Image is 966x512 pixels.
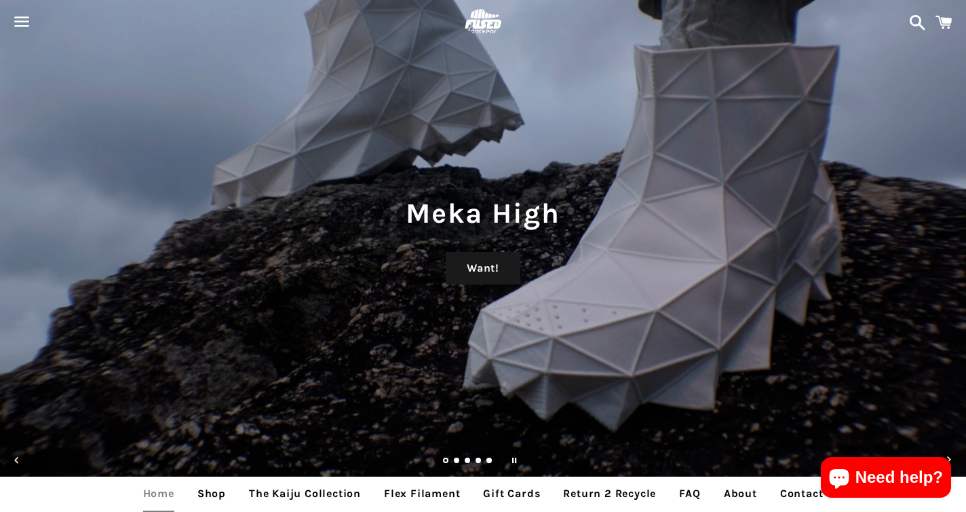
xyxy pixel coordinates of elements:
a: Load slide 5 [486,458,493,465]
a: Flex Filament [374,477,470,511]
button: Previous slide [2,445,32,475]
a: Contact [770,477,834,511]
a: Load slide 3 [465,458,471,465]
button: Next slide [934,445,964,475]
a: The Kaiju Collection [239,477,371,511]
a: Home [133,477,185,511]
a: FAQ [669,477,710,511]
a: Return 2 Recycle [553,477,666,511]
a: Want! [446,252,520,285]
h1: Meka High [14,194,952,233]
a: Shop [187,477,236,511]
a: About [714,477,767,511]
a: Gift Cards [473,477,550,511]
a: Slide 1, current [443,458,450,465]
inbox-online-store-chat: Shopify online store chat [817,457,955,501]
a: Load slide 4 [476,458,482,465]
button: Pause slideshow [499,445,529,475]
a: Load slide 2 [454,458,461,465]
